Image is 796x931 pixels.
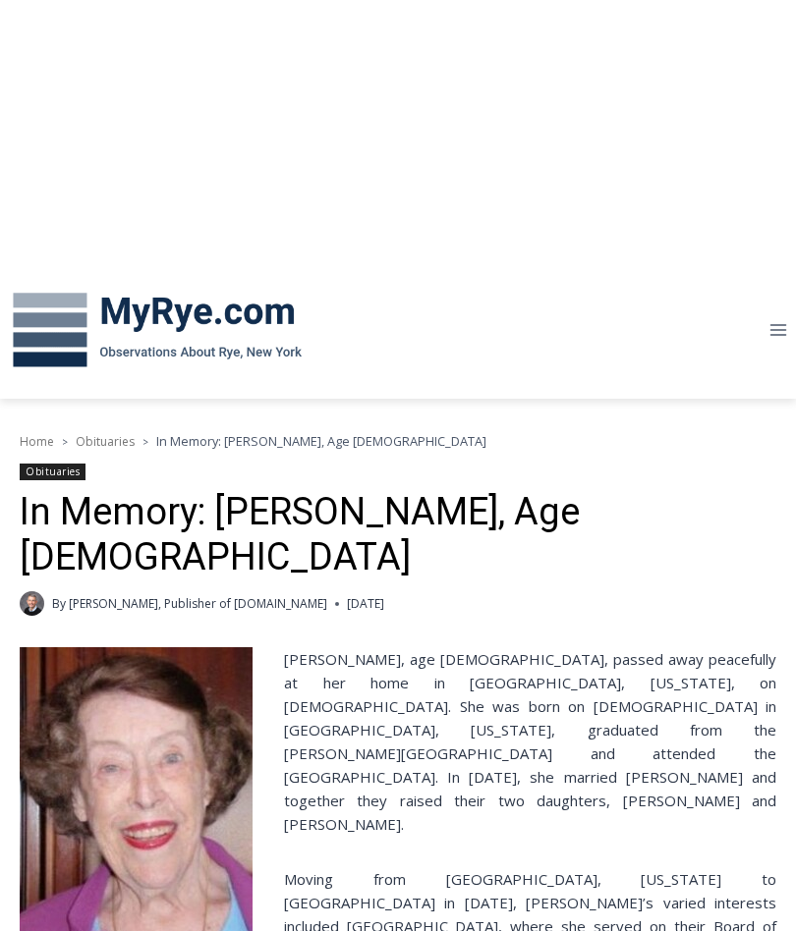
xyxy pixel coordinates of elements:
[142,435,148,449] span: >
[62,435,68,449] span: >
[76,433,135,450] a: Obituaries
[20,433,54,450] a: Home
[156,432,486,450] span: In Memory: [PERSON_NAME], Age [DEMOGRAPHIC_DATA]
[20,591,44,616] a: Author image
[20,647,776,836] p: [PERSON_NAME], age [DEMOGRAPHIC_DATA], passed away peacefully at her home in [GEOGRAPHIC_DATA], [...
[20,464,85,480] a: Obituaries
[52,594,66,613] span: By
[760,314,796,345] button: Open menu
[347,594,384,613] time: [DATE]
[20,431,776,451] nav: Breadcrumbs
[69,595,327,612] a: [PERSON_NAME], Publisher of [DOMAIN_NAME]
[20,490,776,579] h1: In Memory: [PERSON_NAME], Age [DEMOGRAPHIC_DATA]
